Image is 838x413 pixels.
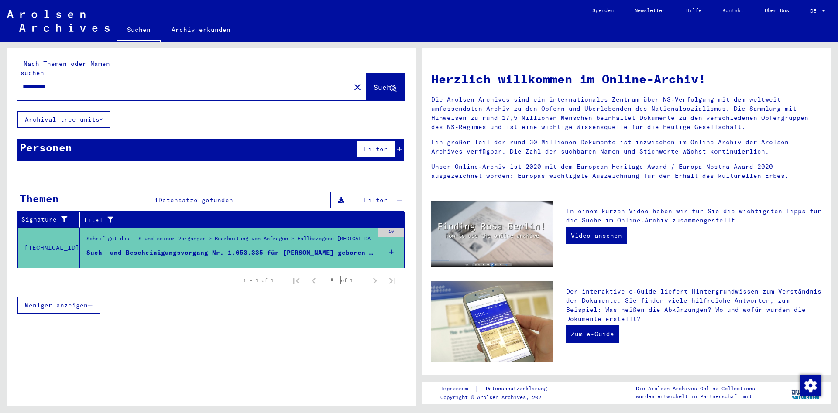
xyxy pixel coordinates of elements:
[352,82,363,92] mat-icon: close
[155,196,158,204] span: 1
[305,272,323,289] button: Previous page
[440,384,475,393] a: Impressum
[384,272,401,289] button: Last page
[288,272,305,289] button: First page
[20,140,72,155] div: Personen
[366,272,384,289] button: Next page
[17,111,110,128] button: Archival tree units
[440,393,557,401] p: Copyright © Arolsen Archives, 2021
[800,375,821,396] img: Zustimmung ändern
[20,191,59,206] div: Themen
[566,325,619,343] a: Zum e-Guide
[86,235,374,247] div: Schriftgut des ITS und seiner Vorgänger > Bearbeitung von Anfragen > Fallbezogene [MEDICAL_DATA] ...
[161,19,241,40] a: Archiv erkunden
[566,207,823,225] p: In einem kurzen Video haben wir für Sie die wichtigsten Tipps für die Suche im Online-Archiv zusa...
[7,10,110,32] img: Arolsen_neg.svg
[21,60,110,77] mat-label: Nach Themen oder Namen suchen
[86,248,374,257] div: Such- und Bescheinigungsvorgang Nr. 1.653.335 für [PERSON_NAME] geboren [DEMOGRAPHIC_DATA]
[636,393,755,400] p: wurden entwickelt in Partnerschaft mit
[431,201,553,267] img: video.jpg
[431,70,823,88] h1: Herzlich willkommen im Online-Archiv!
[243,276,274,284] div: 1 – 1 of 1
[21,215,69,224] div: Signature
[566,287,823,324] p: Der interaktive e-Guide liefert Hintergrundwissen zum Verständnis der Dokumente. Sie finden viele...
[357,141,395,157] button: Filter
[431,281,553,362] img: eguide.jpg
[440,384,557,393] div: |
[366,73,405,100] button: Suche
[431,95,823,132] p: Die Arolsen Archives sind ein internationales Zentrum über NS-Verfolgung mit dem weltweit umfasse...
[810,8,820,14] span: DE
[117,19,161,42] a: Suchen
[364,196,388,204] span: Filter
[357,192,395,208] button: Filter
[25,301,88,309] span: Weniger anzeigen
[431,162,823,181] p: Unser Online-Archiv ist 2020 mit dem European Heritage Award / Europa Nostra Award 2020 ausgezeic...
[566,227,627,244] a: Video ansehen
[83,213,394,227] div: Titel
[349,78,366,96] button: Clear
[83,215,383,225] div: Titel
[323,276,366,284] div: of 1
[364,145,388,153] span: Filter
[21,213,79,227] div: Signature
[636,385,755,393] p: Die Arolsen Archives Online-Collections
[158,196,233,204] span: Datensätze gefunden
[18,228,80,268] td: [TECHNICAL_ID]
[431,138,823,156] p: Ein großer Teil der rund 30 Millionen Dokumente ist inzwischen im Online-Archiv der Arolsen Archi...
[479,384,557,393] a: Datenschutzerklärung
[378,228,404,237] div: 10
[374,83,395,92] span: Suche
[17,297,100,314] button: Weniger anzeigen
[790,382,822,403] img: yv_logo.png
